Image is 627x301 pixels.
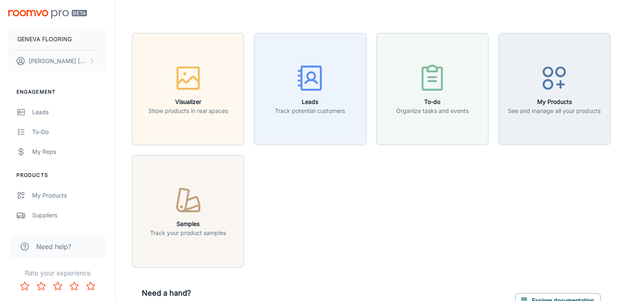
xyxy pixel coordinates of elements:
a: SamplesTrack your product samples [132,207,244,215]
button: Rate 4 star [66,278,82,294]
button: VisualizerShow products in real spaces [132,33,244,145]
h6: Samples [150,219,226,228]
p: Track potential customers [275,106,345,115]
button: Rate 5 star [82,278,99,294]
button: Rate 1 star [16,278,33,294]
a: To-doOrganize tasks and events [376,85,488,93]
div: My Products [32,191,107,200]
p: GENEVA FLOORING [17,35,72,44]
button: SamplesTrack your product samples [132,155,244,267]
p: Organize tasks and events [396,106,469,115]
div: My Reps [32,147,107,156]
h6: Visualizer [148,97,228,106]
img: Roomvo PRO Beta [8,10,87,19]
h6: Leads [275,97,345,106]
div: Suppliers [32,211,107,220]
button: My ProductsSee and manage all your products [498,33,611,145]
h6: My Products [508,97,601,106]
button: [PERSON_NAME] [PERSON_NAME] [8,50,107,72]
button: Rate 3 star [49,278,66,294]
p: Track your product samples [150,228,226,238]
h6: To-do [396,97,469,106]
button: To-doOrganize tasks and events [376,33,488,145]
a: LeadsTrack potential customers [254,85,366,93]
button: LeadsTrack potential customers [254,33,366,145]
a: My ProductsSee and manage all your products [498,85,611,93]
p: See and manage all your products [508,106,601,115]
div: To-do [32,127,107,136]
h6: Need a hand? [142,287,368,299]
p: Rate your experience [7,268,108,278]
button: Rate 2 star [33,278,49,294]
span: Need help? [36,242,71,252]
p: [PERSON_NAME] [PERSON_NAME] [29,56,87,66]
div: Leads [32,108,107,117]
button: GENEVA FLOORING [8,28,107,50]
p: Show products in real spaces [148,106,228,115]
